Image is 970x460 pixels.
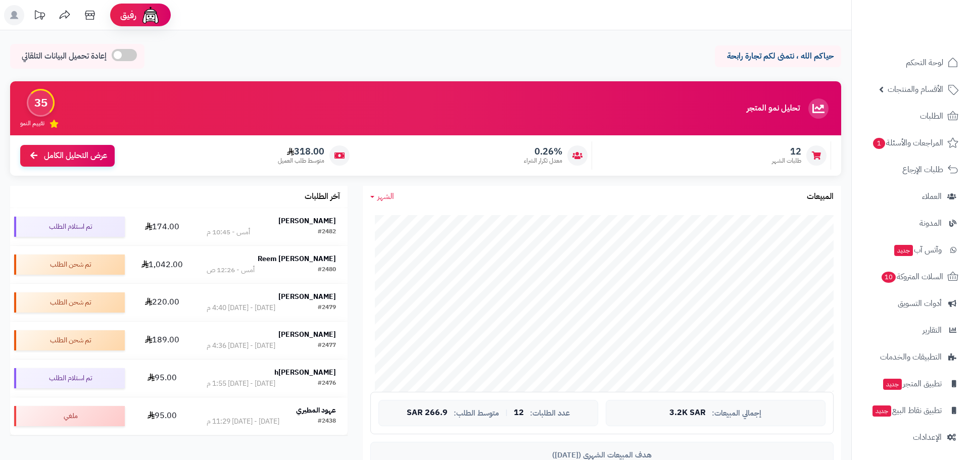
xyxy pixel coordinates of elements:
[858,158,964,182] a: طلبات الإرجاع
[318,265,336,275] div: #2480
[318,417,336,427] div: #2438
[858,398,964,423] a: تطبيق نقاط البيعجديد
[20,119,44,128] span: تقييم النمو
[858,211,964,235] a: المدونة
[894,245,913,256] span: جديد
[14,292,125,313] div: تم شحن الطلب
[920,109,943,123] span: الطلبات
[922,189,942,203] span: العملاء
[377,190,394,202] span: الشهر
[923,323,942,337] span: التقارير
[129,397,195,435] td: 95.00
[712,409,761,418] span: إجمالي المبيعات:
[919,216,942,230] span: المدونة
[858,345,964,369] a: التطبيقات والخدمات
[454,409,499,418] span: متوسط الطلب:
[14,330,125,350] div: تم شحن الطلب
[898,296,942,311] span: أدوات التسويق
[888,82,943,96] span: الأقسام والمنتجات
[880,350,942,364] span: التطبيقات والخدمات
[207,227,250,237] div: أمس - 10:45 م
[14,254,125,275] div: تم شحن الطلب
[858,425,964,449] a: الإعدادات
[901,28,960,49] img: logo-2.png
[872,136,943,150] span: المراجعات والأسئلة
[906,56,943,70] span: لوحة التحكم
[207,341,275,351] div: [DATE] - [DATE] 4:36 م
[120,9,136,21] span: رفيق
[278,291,336,302] strong: [PERSON_NAME]
[858,50,964,75] a: لوحة التحكم
[370,191,394,202] a: الشهر
[44,150,107,162] span: عرض التحليل الكامل
[140,5,161,25] img: ai-face.png
[505,409,508,417] span: |
[278,329,336,340] strong: [PERSON_NAME]
[722,50,834,62] p: حياكم الله ، نتمنى لكم تجارة رابحة
[407,408,448,418] span: 266.9 SAR
[318,379,336,389] div: #2476
[207,265,255,275] div: أمس - 12:26 ص
[882,377,942,391] span: تطبيق المتجر
[318,341,336,351] div: #2477
[296,405,336,416] strong: عهود المطيري
[278,216,336,226] strong: [PERSON_NAME]
[14,406,125,426] div: ملغي
[14,217,125,237] div: تم استلام الطلب
[858,372,964,396] a: تطبيق المتجرجديد
[883,379,902,390] span: جديد
[514,408,524,418] span: 12
[129,246,195,283] td: 1,042.00
[129,284,195,321] td: 220.00
[772,157,801,165] span: طلبات الشهر
[129,360,195,397] td: 95.00
[129,322,195,359] td: 189.00
[129,208,195,245] td: 174.00
[871,403,942,418] span: تطبيق نقاط البيع
[305,192,340,201] h3: آخر الطلبات
[318,227,336,237] div: #2482
[258,253,336,264] strong: Reem [PERSON_NAME]
[207,379,275,389] div: [DATE] - [DATE] 1:55 م
[881,270,943,284] span: السلات المتروكة
[524,146,562,157] span: 0.26%
[669,408,706,418] span: 3.2K SAR
[27,5,52,28] a: تحديثات المنصة
[858,291,964,316] a: أدوات التسويق
[882,272,896,283] span: 10
[858,318,964,342] a: التقارير
[278,146,324,157] span: 318.00
[524,157,562,165] span: معدل تكرار الشراء
[207,417,279,427] div: [DATE] - [DATE] 11:29 م
[274,367,336,378] strong: [PERSON_NAME]h
[530,409,570,418] span: عدد الطلبات:
[20,145,115,167] a: عرض التحليل الكامل
[858,104,964,128] a: الطلبات
[318,303,336,313] div: #2479
[902,163,943,177] span: طلبات الإرجاع
[858,238,964,262] a: وآتس آبجديد
[858,131,964,155] a: المراجعات والأسئلة1
[747,104,800,113] h3: تحليل نمو المتجر
[893,243,942,257] span: وآتس آب
[858,265,964,289] a: السلات المتروكة10
[14,368,125,388] div: تم استلام الطلب
[872,405,891,417] span: جديد
[207,303,275,313] div: [DATE] - [DATE] 4:40 م
[807,192,834,201] h3: المبيعات
[22,50,107,62] span: إعادة تحميل البيانات التلقائي
[913,430,942,444] span: الإعدادات
[858,184,964,209] a: العملاء
[873,138,885,149] span: 1
[278,157,324,165] span: متوسط طلب العميل
[772,146,801,157] span: 12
